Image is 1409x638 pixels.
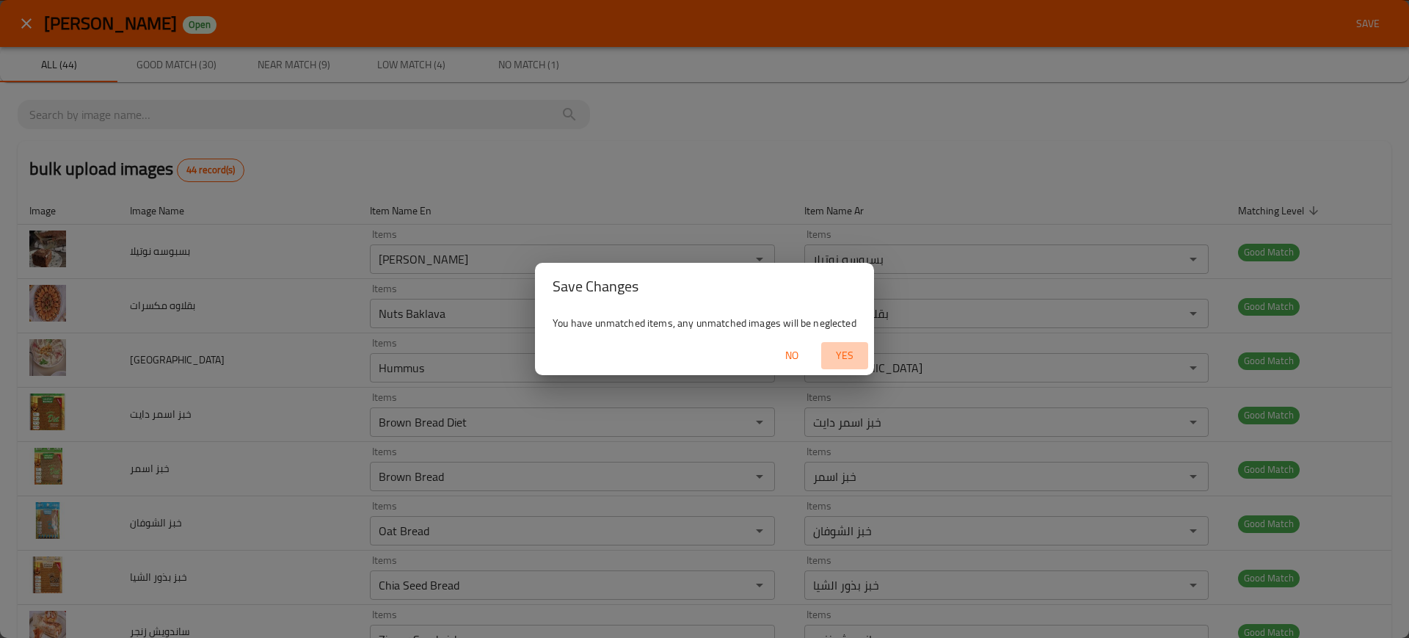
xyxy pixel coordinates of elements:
h2: Save Changes [553,275,856,298]
button: No [768,342,815,369]
span: Yes [827,347,862,365]
button: Yes [821,342,868,369]
span: No [774,347,809,365]
div: You have unmatched items, any unmatched images will be neglected [535,310,874,336]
